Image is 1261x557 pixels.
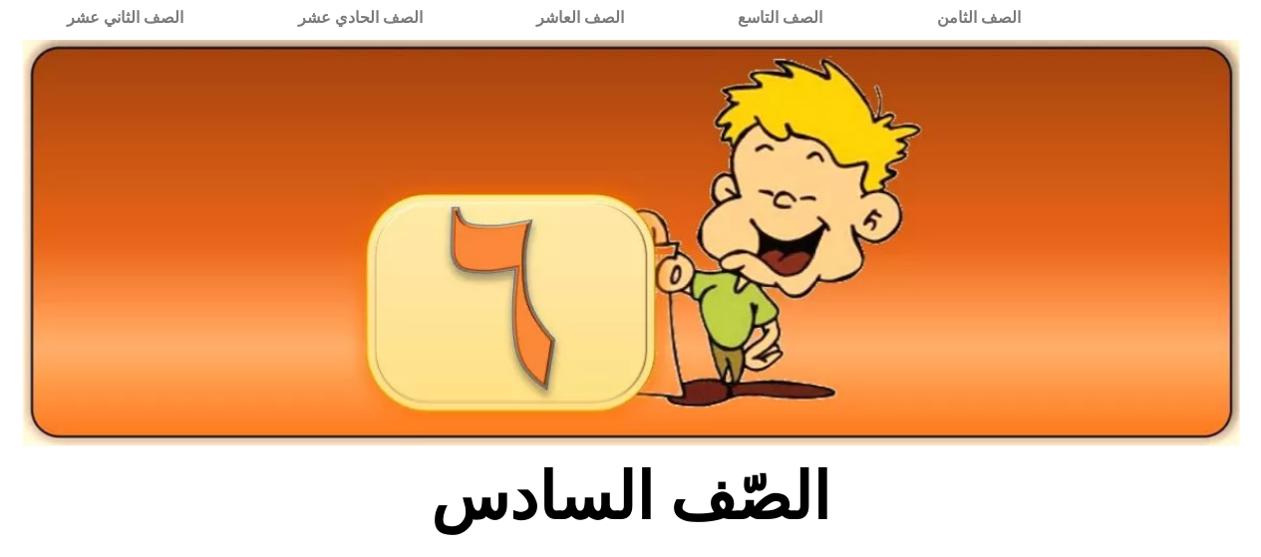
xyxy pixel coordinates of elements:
h2: الصّف السادس [301,458,960,536]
